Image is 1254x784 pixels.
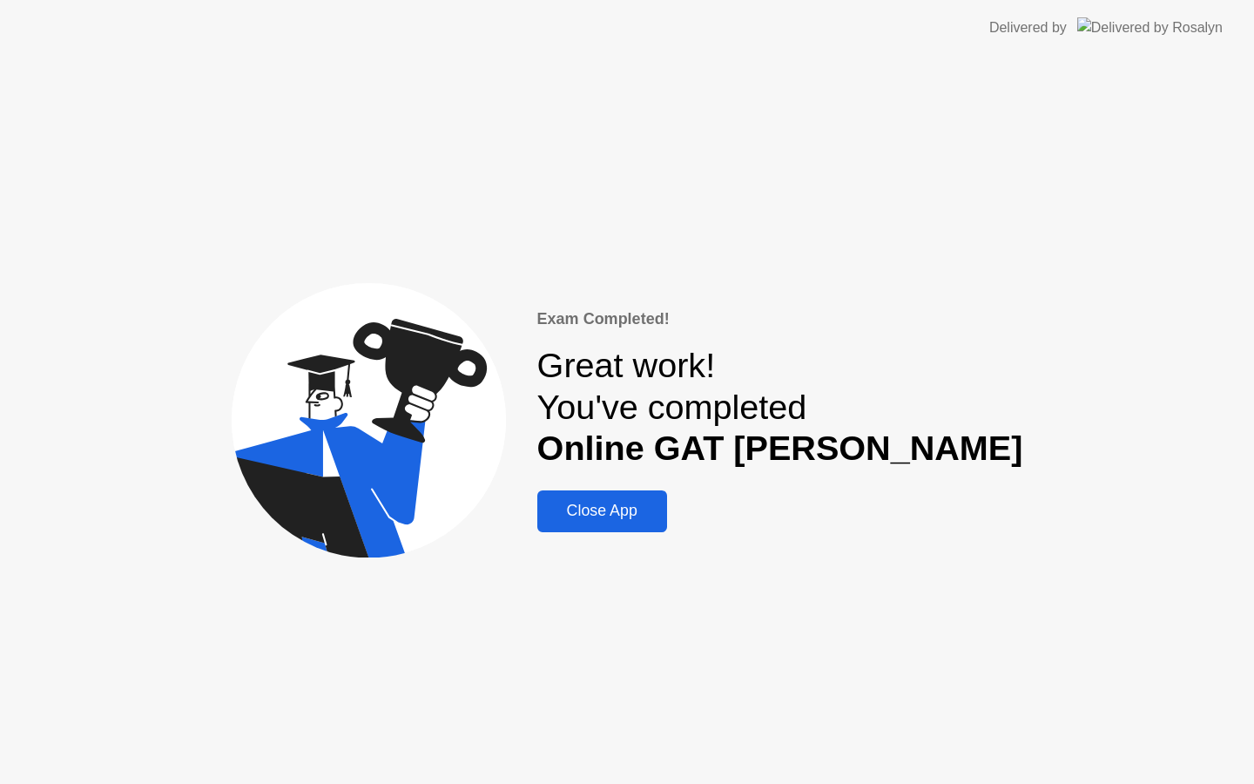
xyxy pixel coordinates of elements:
[989,17,1067,38] div: Delivered by
[537,308,1023,331] div: Exam Completed!
[1077,17,1223,37] img: Delivered by Rosalyn
[537,490,667,532] button: Close App
[537,345,1023,470] div: Great work! You've completed
[543,502,662,520] div: Close App
[537,429,1023,467] b: Online GAT [PERSON_NAME]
